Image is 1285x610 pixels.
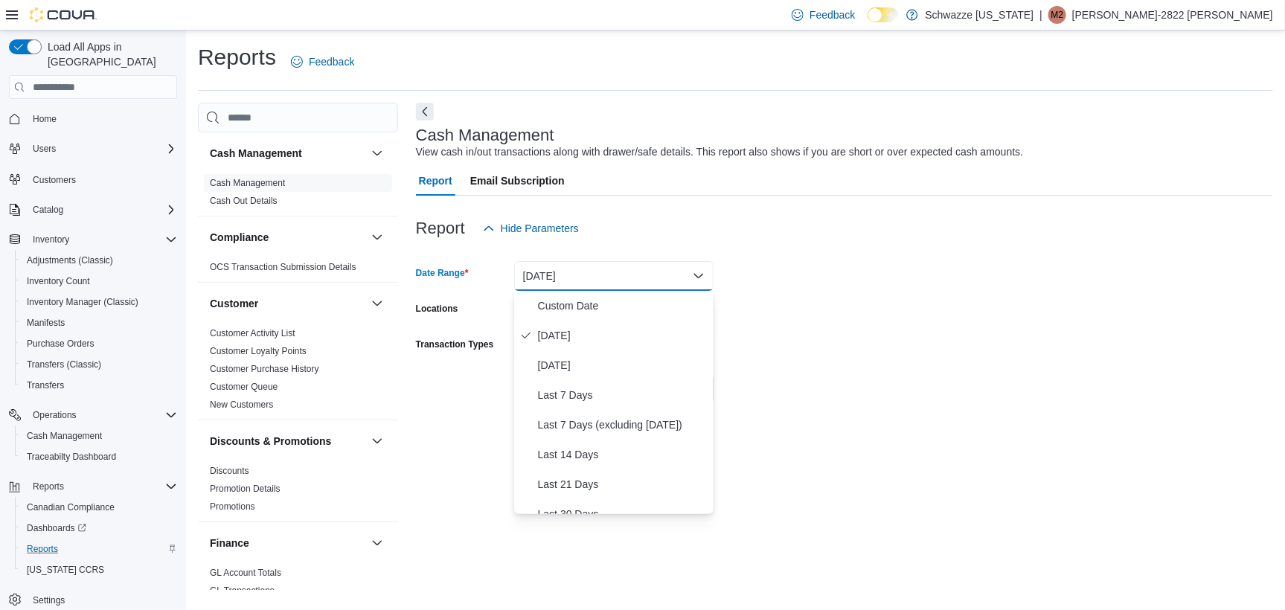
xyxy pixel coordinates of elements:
[210,230,365,245] button: Compliance
[15,518,183,539] a: Dashboards
[27,478,177,495] span: Reports
[514,291,714,514] div: Select listbox
[15,312,183,333] button: Manifests
[210,328,295,338] a: Customer Activity List
[21,427,108,445] a: Cash Management
[21,314,71,332] a: Manifests
[15,559,183,580] button: [US_STATE] CCRS
[368,228,386,246] button: Compliance
[416,103,434,121] button: Next
[210,196,278,206] a: Cash Out Details
[33,174,76,186] span: Customers
[21,335,177,353] span: Purchase Orders
[15,426,183,446] button: Cash Management
[210,382,278,392] a: Customer Queue
[15,354,183,375] button: Transfers (Classic)
[27,231,75,248] button: Inventory
[210,483,281,495] span: Promotion Details
[210,466,249,476] a: Discounts
[27,522,86,534] span: Dashboards
[538,416,708,434] span: Last 7 Days (excluding [DATE])
[1039,6,1042,24] p: |
[27,171,82,189] a: Customers
[210,146,365,161] button: Cash Management
[538,446,708,463] span: Last 14 Days
[15,292,183,312] button: Inventory Manager (Classic)
[27,140,177,158] span: Users
[21,293,177,311] span: Inventory Manager (Classic)
[15,375,183,396] button: Transfers
[21,519,92,537] a: Dashboards
[27,317,65,329] span: Manifests
[27,406,83,424] button: Operations
[416,338,493,350] label: Transaction Types
[15,497,183,518] button: Canadian Compliance
[15,446,183,467] button: Traceabilty Dashboard
[538,356,708,374] span: [DATE]
[21,314,177,332] span: Manifests
[210,177,285,189] span: Cash Management
[21,272,96,290] a: Inventory Count
[3,476,183,497] button: Reports
[15,250,183,271] button: Adjustments (Classic)
[21,540,64,558] a: Reports
[3,108,183,129] button: Home
[309,54,354,69] span: Feedback
[501,221,579,236] span: Hide Parameters
[210,568,281,578] a: GL Account Totals
[416,219,465,237] h3: Report
[27,140,62,158] button: Users
[368,295,386,312] button: Customer
[416,144,1024,160] div: View cash in/out transactions along with drawer/safe details. This report also shows if you are s...
[27,451,116,463] span: Traceabilty Dashboard
[538,475,708,493] span: Last 21 Days
[21,427,177,445] span: Cash Management
[1051,6,1064,24] span: M2
[210,178,285,188] a: Cash Management
[198,462,398,521] div: Discounts & Promotions
[514,261,714,291] button: [DATE]
[477,213,585,243] button: Hide Parameters
[210,296,365,311] button: Customer
[21,376,177,394] span: Transfers
[416,126,554,144] h3: Cash Management
[3,199,183,220] button: Catalog
[198,258,398,282] div: Compliance
[210,399,273,410] a: New Customers
[210,146,302,161] h3: Cash Management
[27,478,70,495] button: Reports
[210,501,255,512] a: Promotions
[21,293,144,311] a: Inventory Manager (Classic)
[416,303,458,315] label: Locations
[810,7,855,22] span: Feedback
[210,345,307,357] span: Customer Loyalty Points
[33,481,64,492] span: Reports
[27,543,58,555] span: Reports
[3,229,183,250] button: Inventory
[368,534,386,552] button: Finance
[210,195,278,207] span: Cash Out Details
[868,22,868,23] span: Dark Mode
[210,501,255,513] span: Promotions
[33,204,63,216] span: Catalog
[470,166,565,196] span: Email Subscription
[27,501,115,513] span: Canadian Compliance
[285,47,360,77] a: Feedback
[419,166,452,196] span: Report
[210,399,273,411] span: New Customers
[1072,6,1273,24] p: [PERSON_NAME]-2822 [PERSON_NAME]
[210,262,356,272] a: OCS Transaction Submission Details
[210,381,278,393] span: Customer Queue
[21,272,177,290] span: Inventory Count
[198,324,398,420] div: Customer
[3,405,183,426] button: Operations
[21,498,121,516] a: Canadian Compliance
[538,386,708,404] span: Last 7 Days
[210,364,319,374] a: Customer Purchase History
[21,448,177,466] span: Traceabilty Dashboard
[868,7,899,23] input: Dark Mode
[198,174,398,216] div: Cash Management
[27,379,64,391] span: Transfers
[538,297,708,315] span: Custom Date
[210,230,269,245] h3: Compliance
